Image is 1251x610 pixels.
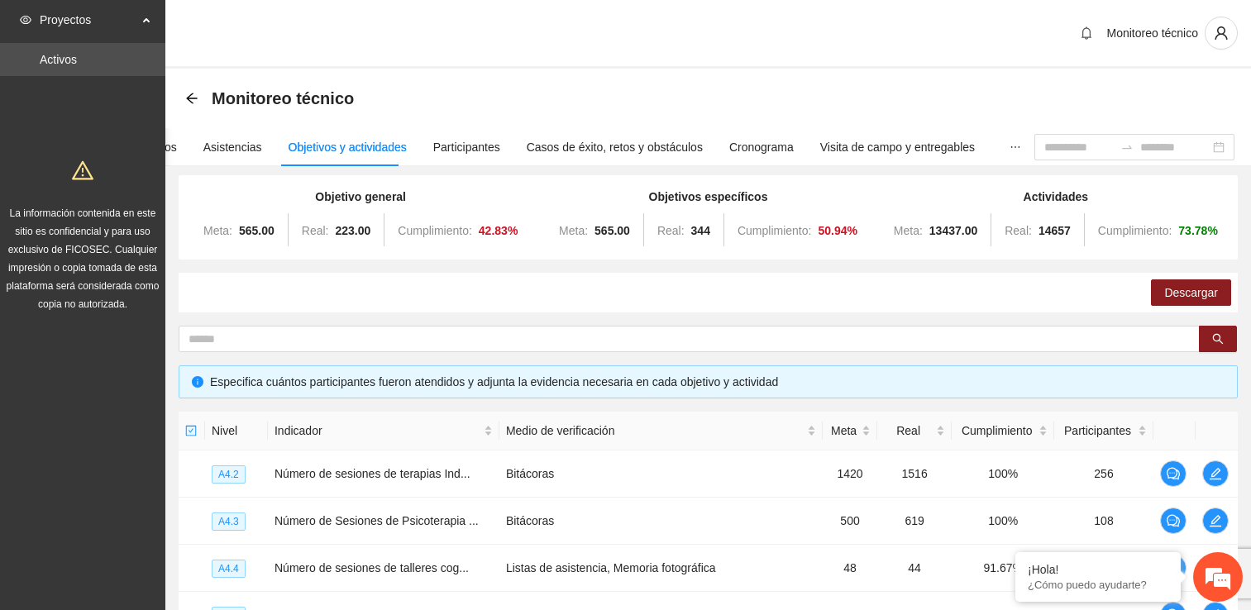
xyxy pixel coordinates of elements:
[40,3,137,36] span: Proyectos
[952,412,1054,450] th: Cumplimiento
[958,422,1035,440] span: Cumplimiento
[205,412,268,450] th: Nivel
[1164,284,1218,302] span: Descargar
[275,514,479,527] span: Número de Sesiones de Psicoterapia ...
[1120,141,1134,154] span: swap-right
[1054,450,1153,498] td: 256
[20,14,31,26] span: eye
[1212,333,1224,346] span: search
[192,376,203,388] span: info-circle
[275,467,470,480] span: Número de sesiones de terapias Ind...
[1205,17,1238,50] button: user
[1120,141,1134,154] span: to
[499,498,823,545] td: Bitácoras
[1206,26,1237,41] span: user
[1073,20,1100,46] button: bell
[594,224,630,237] strong: 565.00
[657,224,685,237] span: Real:
[894,224,923,237] span: Meta:
[499,412,823,450] th: Medio de verificación
[929,224,977,237] strong: 13437.00
[239,224,275,237] strong: 565.00
[506,422,804,440] span: Medio de verificación
[1054,412,1153,450] th: Participantes
[527,138,703,156] div: Casos de éxito, retos y obstáculos
[499,450,823,498] td: Bitácoras
[1160,460,1187,487] button: comment
[952,498,1054,545] td: 100%
[996,128,1034,166] button: ellipsis
[499,545,823,592] td: Listas de asistencia, Memoria fotográfica
[1010,141,1021,153] span: ellipsis
[1028,579,1168,591] p: ¿Cómo puedo ayudarte?
[1178,224,1218,237] strong: 73.78 %
[212,512,246,531] span: A4.3
[1024,190,1089,203] strong: Actividades
[268,412,499,450] th: Indicador
[433,138,500,156] div: Participantes
[212,560,246,578] span: A4.4
[823,450,877,498] td: 1420
[302,224,329,237] span: Real:
[203,138,262,156] div: Asistencias
[1039,224,1071,237] strong: 14657
[952,545,1054,592] td: 91.67%
[275,422,480,440] span: Indicador
[877,545,952,592] td: 44
[1074,26,1099,40] span: bell
[1098,224,1172,237] span: Cumplimiento:
[1203,467,1228,480] span: edit
[210,373,1225,391] div: Especifica cuántos participantes fueron atendidos y adjunta la evidencia necesaria en cada objeti...
[212,85,354,112] span: Monitoreo técnico
[559,224,588,237] span: Meta:
[1061,422,1134,440] span: Participantes
[729,138,794,156] div: Cronograma
[212,465,246,484] span: A4.2
[1054,545,1153,592] td: 78
[185,425,197,436] span: check-square
[1199,326,1237,352] button: search
[72,160,93,181] span: warning
[185,92,198,105] span: arrow-left
[398,224,471,237] span: Cumplimiento:
[1202,508,1229,534] button: edit
[952,450,1054,498] td: 100%
[877,412,952,450] th: Real
[823,412,877,450] th: Meta
[818,224,857,237] strong: 50.94 %
[823,498,877,545] td: 500
[738,224,811,237] span: Cumplimiento:
[1202,460,1229,487] button: edit
[877,450,952,498] td: 1516
[1005,224,1032,237] span: Real:
[185,92,198,106] div: Back
[1106,26,1198,40] span: Monitoreo técnico
[1160,508,1187,534] button: comment
[336,224,371,237] strong: 223.00
[1203,514,1228,527] span: edit
[877,498,952,545] td: 619
[884,422,933,440] span: Real
[275,561,469,574] span: Número de sesiones de talleres cog...
[691,224,710,237] strong: 344
[315,190,406,203] strong: Objetivo general
[829,422,858,440] span: Meta
[7,207,160,310] span: La información contenida en este sitio es confidencial y para uso exclusivo de FICOSEC. Cualquier...
[649,190,768,203] strong: Objetivos específicos
[1054,498,1153,545] td: 108
[1028,563,1168,576] div: ¡Hola!
[823,545,877,592] td: 48
[289,138,407,156] div: Objetivos y actividades
[820,138,975,156] div: Visita de campo y entregables
[40,53,77,66] a: Activos
[203,224,232,237] span: Meta:
[1151,279,1231,306] button: Descargar
[479,224,518,237] strong: 42.83 %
